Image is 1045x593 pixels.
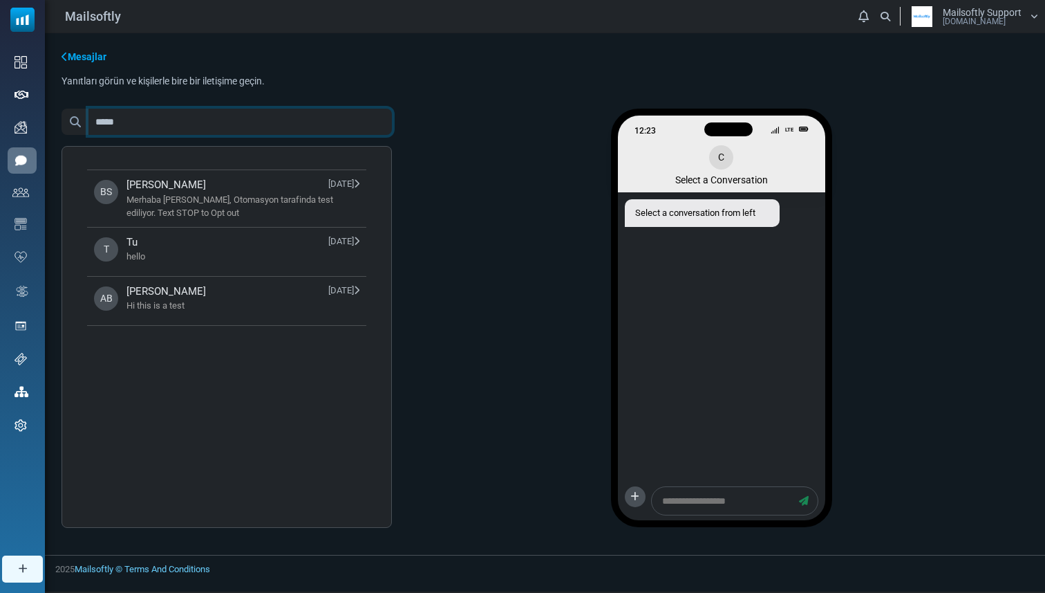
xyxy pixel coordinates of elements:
[126,284,206,300] a: [PERSON_NAME]
[124,564,210,574] span: translation missing: tr.layouts.footer.terms_and_conditions
[126,177,206,193] a: [PERSON_NAME]
[10,8,35,32] img: mailsoftly_icon_blue_white.svg
[328,235,359,250] span: [DATE]
[15,251,27,262] img: domain-health-icon.svg
[124,564,210,574] a: Terms And Conditions
[943,17,1006,26] span: [DOMAIN_NAME]
[45,555,1045,580] footer: 2025
[15,320,27,332] img: landing_pages.svg
[785,126,793,134] span: LTE
[75,564,122,574] a: Mailsoftly ©
[94,286,118,311] div: AB
[328,284,359,300] span: [DATE]
[634,125,765,134] div: 12:23
[328,177,359,193] span: [DATE]
[905,6,939,27] img: User Logo
[62,50,106,64] a: Mesajlar
[15,218,27,230] img: email-templates-icon.svg
[15,353,27,365] img: support-icon.svg
[126,193,359,220] span: Merhaba [PERSON_NAME], Otomasyon tarafinda test ediliyor. Text STOP to Opt out
[94,180,118,204] div: BS
[943,8,1022,17] span: Mailsoftly Support
[65,7,121,26] span: Mailsoftly
[625,199,780,227] div: Select a conversation from left
[905,6,1038,27] a: User Logo Mailsoftly Support [DOMAIN_NAME]
[15,154,27,167] img: sms-icon-active.png
[15,284,30,300] img: workflow.svg
[126,299,359,313] span: Hi this is a test
[94,237,118,262] div: T
[62,75,265,86] div: Yanıtları görün ve kişilerle bire bir iletişime geçin.
[15,419,27,432] img: settings-icon.svg
[15,121,27,134] img: campaigns-icon.png
[12,188,29,197] img: contacts-icon.svg
[126,250,359,264] span: hello
[126,235,138,250] a: Tu
[15,56,27,69] img: dashboard-icon.svg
